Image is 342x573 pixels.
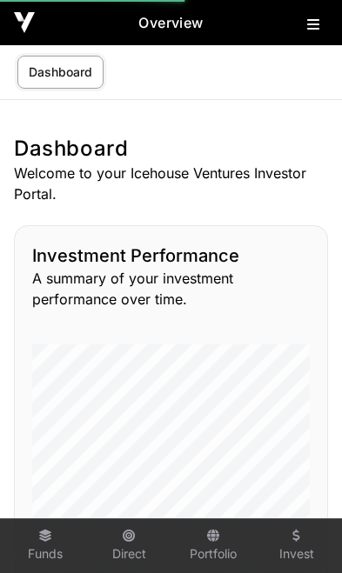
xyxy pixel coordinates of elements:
[14,163,328,204] p: Welcome to your Icehouse Ventures Investor Portal.
[14,135,328,163] h1: Dashboard
[94,523,164,570] a: Direct
[32,268,310,310] p: A summary of your investment performance over time.
[17,56,104,89] a: Dashboard
[255,490,342,573] iframe: Chat Widget
[32,243,310,268] h2: Investment Performance
[14,12,35,33] img: Icehouse Ventures Logo
[178,523,248,570] a: Portfolio
[10,523,80,570] a: Funds
[35,12,307,33] h2: Overview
